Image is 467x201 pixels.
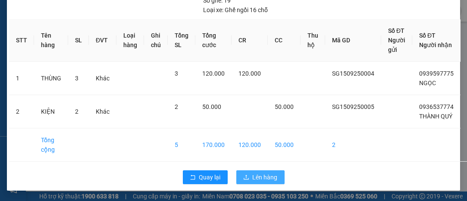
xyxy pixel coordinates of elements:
[268,19,301,62] th: CC
[79,62,91,74] span: SL
[82,7,157,18] div: Chợ Lách
[82,28,157,40] div: 0936537774
[168,19,195,62] th: Tổng SL
[9,19,34,62] th: STT
[332,70,374,77] span: SG1509250004
[82,18,157,28] div: THÀNH QUÝ
[89,62,116,95] td: Khác
[34,19,68,62] th: Tên hàng
[232,19,268,62] th: CR
[243,174,249,181] span: upload
[190,174,196,181] span: rollback
[238,70,261,77] span: 120.000
[9,95,34,128] td: 2
[275,103,294,110] span: 50.000
[253,172,278,182] span: Lên hàng
[34,95,68,128] td: KIỆN
[203,5,223,15] span: Loại xe:
[195,128,232,162] td: 170.000
[68,19,89,62] th: SL
[175,103,178,110] span: 2
[116,19,144,62] th: Loại hàng
[332,103,374,110] span: SG1509250005
[195,19,232,62] th: Tổng cước
[419,41,452,48] span: Người nhận
[325,128,381,162] td: 2
[81,45,157,57] div: 60.000
[419,80,436,86] span: NGỌC
[7,8,21,17] span: Gửi:
[144,19,168,62] th: Ghi chú
[34,128,68,162] td: Tổng cộng
[89,95,116,128] td: Khác
[75,75,78,82] span: 3
[419,70,454,77] span: 0939597775
[419,32,436,39] span: Số ĐT
[419,113,452,120] span: THÀNH QUÝ
[7,63,157,73] div: Tên hàng: KIỆN ( : 2 )
[175,70,178,77] span: 3
[81,48,93,57] span: CC :
[202,70,225,77] span: 120.000
[82,8,103,17] span: Nhận:
[75,108,78,115] span: 2
[203,5,268,15] div: Ghế ngồi 16 chỗ
[34,62,68,95] td: THÙNG
[325,19,381,62] th: Mã GD
[232,128,268,162] td: 120.000
[202,103,221,110] span: 50.000
[183,170,228,184] button: rollbackQuay lại
[388,27,404,34] span: Số ĐT
[388,37,405,53] span: Người gửi
[9,62,34,95] td: 1
[89,19,116,62] th: ĐVT
[268,128,301,162] td: 50.000
[7,7,76,18] div: Sài Gòn
[168,128,195,162] td: 5
[301,19,325,62] th: Thu hộ
[199,172,221,182] span: Quay lại
[236,170,285,184] button: uploadLên hàng
[419,103,454,110] span: 0936537774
